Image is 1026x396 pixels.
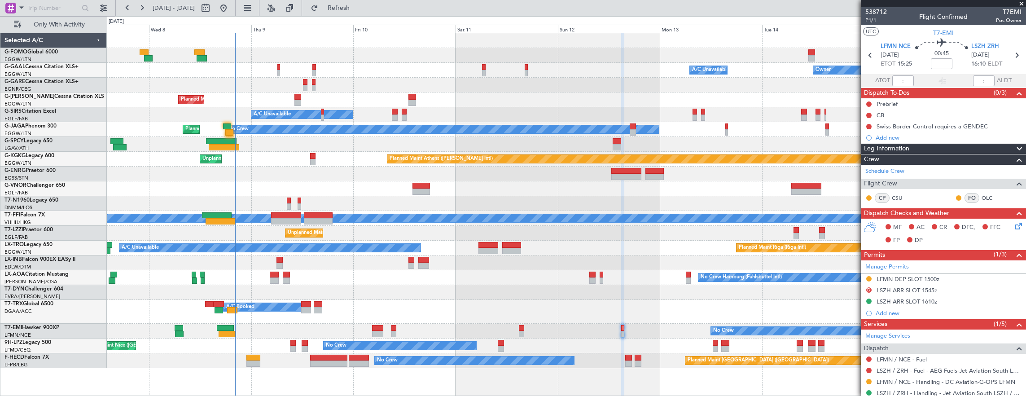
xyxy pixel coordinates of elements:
span: 00:45 [934,49,949,58]
a: CSU [892,194,912,202]
button: D [866,287,872,293]
div: CB [877,111,884,119]
a: EVRA/[PERSON_NAME] [4,293,60,300]
a: EGGW/LTN [4,101,31,107]
a: LX-TROLegacy 650 [4,242,53,247]
a: G-GARECessna Citation XLS+ [4,79,79,84]
span: (1/5) [994,319,1007,329]
span: G-GAAL [4,64,25,70]
div: [DATE] [109,18,124,26]
div: Planned Maint Athens ([PERSON_NAME] Intl) [390,152,493,166]
div: Sat 11 [456,25,558,33]
span: MF [893,223,902,232]
span: G-VNOR [4,183,26,188]
span: G-SIRS [4,109,22,114]
span: DP [915,236,923,245]
a: [PERSON_NAME]/QSA [4,278,57,285]
a: Schedule Crew [865,167,904,176]
span: G-GARE [4,79,25,84]
a: G-KGKGLegacy 600 [4,153,54,158]
div: No Crew Hamburg (Fuhlsbuttel Intl) [701,271,782,284]
div: Planned Maint [GEOGRAPHIC_DATA] ([GEOGRAPHIC_DATA]) [688,354,829,367]
a: EGGW/LTN [4,160,31,167]
div: Mon 13 [660,25,762,33]
div: A/C Booked [226,300,254,314]
span: G-SPCY [4,138,24,144]
span: LX-TRO [4,242,24,247]
span: F-HECD [4,355,24,360]
div: Owner [816,63,831,77]
span: CR [939,223,947,232]
div: LFMN DEP SLOT 1500z [877,275,939,283]
span: T7-DYN [4,286,25,292]
div: Planned Maint [GEOGRAPHIC_DATA] ([GEOGRAPHIC_DATA]) [185,123,327,136]
button: Only With Activity [10,18,97,32]
a: Manage Services [865,332,910,341]
div: No Crew [713,324,734,338]
div: FO [965,193,979,203]
div: Thu 9 [251,25,354,33]
a: T7-EMIHawker 900XP [4,325,59,330]
a: EGLF/FAB [4,234,28,241]
span: ELDT [988,60,1002,69]
span: LX-INB [4,257,22,262]
span: Permits [864,250,885,260]
a: G-[PERSON_NAME]Cessna Citation XLS [4,94,104,99]
span: DFC, [962,223,975,232]
span: [DATE] [881,51,899,60]
span: LFMN NCE [881,42,911,51]
div: Swiss Border Control requires a GENDEC [877,123,988,130]
a: LSZH / ZRH - Fuel - AEG Fuels-Jet Aviation South-LSZH/ZRH [877,367,1022,374]
span: [DATE] [971,51,990,60]
div: Flight Confirmed [919,12,968,22]
a: G-JAGAPhenom 300 [4,123,57,129]
span: ETOT [881,60,895,69]
span: Flight Crew [864,179,897,189]
a: LX-AOACitation Mustang [4,272,69,277]
a: T7-LZZIPraetor 600 [4,227,53,233]
span: Services [864,319,887,330]
span: Dispatch Checks and Weather [864,208,949,219]
span: (0/3) [994,88,1007,97]
span: LSZH ZRH [971,42,999,51]
a: T7-FFIFalcon 7X [4,212,45,218]
div: A/C Unavailable [122,241,159,255]
div: Unplanned Maint Nice ([GEOGRAPHIC_DATA]) [75,339,181,352]
a: LGAV/ATH [4,145,29,152]
div: No Crew [228,123,249,136]
a: G-FOMOGlobal 6000 [4,49,58,55]
div: LSZH ARR SLOT 1610z [877,298,937,305]
span: 16:10 [971,60,986,69]
a: T7-DYNChallenger 604 [4,286,63,292]
div: Unplanned Maint [GEOGRAPHIC_DATA] ([GEOGRAPHIC_DATA]) [288,226,435,240]
div: Unplanned Maint [GEOGRAPHIC_DATA] (Ataturk) [202,152,316,166]
div: LSZH ARR SLOT 1545z [877,286,937,294]
a: G-GAALCessna Citation XLS+ [4,64,79,70]
span: Crew [864,154,879,165]
span: T7-N1960 [4,198,30,203]
a: OLC [982,194,1002,202]
div: Planned Maint Riga (Riga Intl) [739,241,806,255]
a: F-HECDFalcon 7X [4,355,49,360]
div: No Crew [377,354,398,367]
span: T7-FFI [4,212,20,218]
a: LFPB/LBG [4,361,28,368]
a: EGGW/LTN [4,249,31,255]
span: Pos Owner [996,17,1022,24]
a: LFMN/NCE [4,332,31,339]
a: T7-TRXGlobal 6500 [4,301,53,307]
span: AC [916,223,925,232]
a: LFMN / NCE - Handling - DC Aviation-G-OPS LFMN [877,378,1015,386]
a: DGAA/ACC [4,308,32,315]
div: Wed 8 [149,25,251,33]
span: G-ENRG [4,168,26,173]
button: UTC [863,27,879,35]
span: Dispatch To-Dos [864,88,909,98]
div: Add new [876,134,1022,141]
input: Trip Number [27,1,79,15]
span: ALDT [997,76,1012,85]
button: Refresh [307,1,360,15]
a: EDLW/DTM [4,264,31,270]
span: T7EMI [996,7,1022,17]
span: Refresh [320,5,358,11]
